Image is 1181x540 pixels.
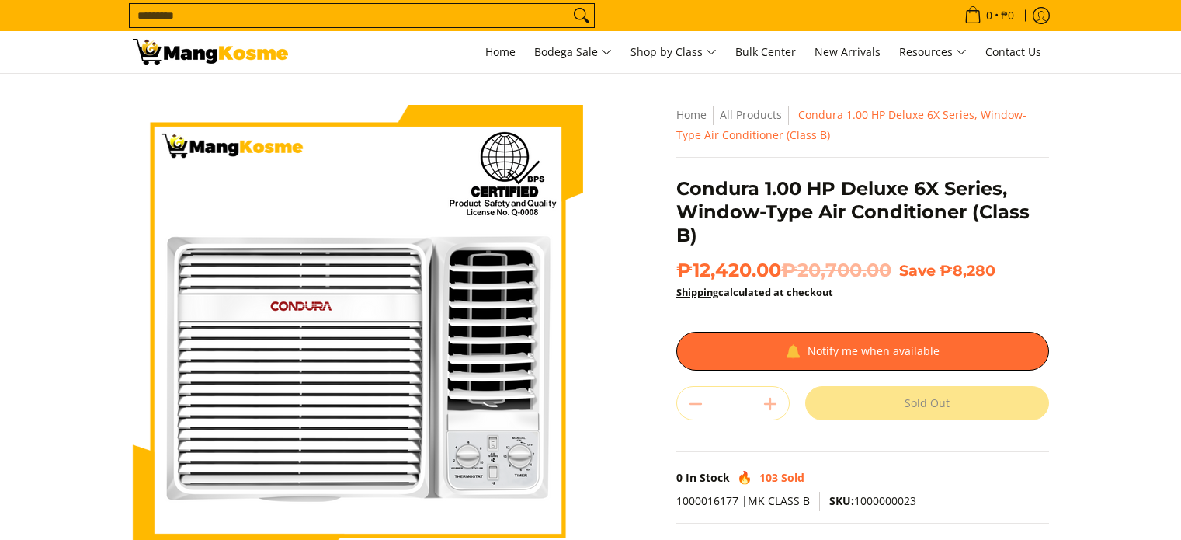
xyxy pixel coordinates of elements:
h1: Condura 1.00 HP Deluxe 6X Series, Window-Type Air Conditioner (Class B) [676,177,1049,247]
span: 0 [676,470,683,485]
button: Search [569,4,594,27]
span: New Arrivals [815,44,881,59]
a: All Products [720,107,782,122]
img: Condura Window-Type Aircon: 6X Series 1.00 HP - Class B l Mang Kosme [133,39,288,65]
a: Home [478,31,523,73]
span: ₱8,280 [940,261,995,280]
span: Sold [781,470,804,485]
a: Shop by Class [623,31,724,73]
nav: Main Menu [304,31,1049,73]
span: SKU: [829,493,854,508]
span: Bodega Sale [534,43,612,62]
span: 1000016177 |MK CLASS B [676,493,810,508]
a: Home [676,107,707,122]
span: 103 [759,470,778,485]
span: Home [485,44,516,59]
span: 1000000023 [829,493,916,508]
span: Shop by Class [630,43,717,62]
a: Contact Us [978,31,1049,73]
del: ₱20,700.00 [781,259,891,282]
span: Contact Us [985,44,1041,59]
span: Save [899,261,936,280]
a: Bulk Center [728,31,804,73]
a: New Arrivals [807,31,888,73]
a: Bodega Sale [526,31,620,73]
span: Resources [899,43,967,62]
strong: calculated at checkout [676,285,833,299]
span: In Stock [686,470,730,485]
span: Condura 1.00 HP Deluxe 6X Series, Window-Type Air Conditioner (Class B) [676,107,1026,142]
span: ₱0 [999,10,1016,21]
span: Bulk Center [735,44,796,59]
a: Shipping [676,285,718,299]
nav: Breadcrumbs [676,105,1049,145]
span: • [960,7,1019,24]
span: ₱12,420.00 [676,259,891,282]
span: 0 [984,10,995,21]
a: Resources [891,31,974,73]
